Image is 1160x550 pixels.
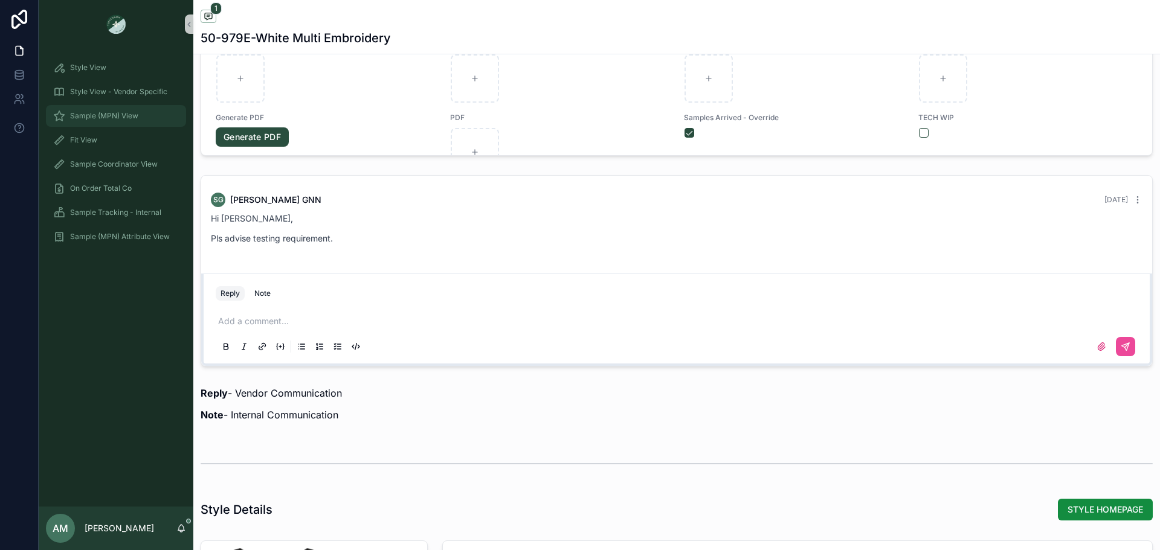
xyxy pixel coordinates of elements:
p: [PERSON_NAME] [85,522,154,534]
a: Generate PDF [216,127,289,147]
a: Sample (MPN) Attribute View [46,226,186,248]
strong: Note [201,409,224,421]
span: Generate PDF [216,113,436,123]
button: 1 [201,10,216,25]
a: Style View - Vendor Specific [46,81,186,103]
a: Sample Tracking - Internal [46,202,186,223]
div: scrollable content [39,48,193,263]
span: Sample (MPN) View [70,111,138,121]
a: Sample (MPN) View [46,105,186,127]
span: Sample (MPN) Attribute View [70,232,170,241]
span: AM [53,521,68,536]
span: [PERSON_NAME] GNN [230,194,321,206]
span: TECH WIP [918,113,1138,123]
span: SG [213,195,224,205]
p: Pls advise testing requirement. [211,232,1142,245]
span: Sample Tracking - Internal [70,208,161,217]
img: App logo [106,14,126,34]
button: Note [250,286,275,301]
button: STYLE HOMEPAGE [1058,499,1153,520]
a: Sample Coordinator View [46,153,186,175]
span: [DATE] [1104,195,1128,204]
button: Reply [216,286,245,301]
span: STYLE HOMEPAGE [1068,504,1143,516]
p: - Vendor Communication [201,386,1153,400]
a: Style View [46,57,186,78]
p: Hi [PERSON_NAME], [211,212,1142,225]
span: PDF [450,113,670,123]
a: On Order Total Co [46,177,186,199]
strong: Reply [201,387,228,399]
p: - Internal Communication [201,408,1153,422]
span: Sample Coordinator View [70,159,158,169]
span: 1 [210,2,222,14]
span: Samples Arrived - Override [684,113,904,123]
span: On Order Total Co [70,184,132,193]
h1: Style Details [201,501,272,518]
span: Style View [70,63,106,72]
h1: 50-979E-White Multi Embroidery [201,30,391,46]
div: Note [254,289,271,298]
span: Style View - Vendor Specific [70,87,167,97]
span: Fit View [70,135,97,145]
a: Fit View [46,129,186,151]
